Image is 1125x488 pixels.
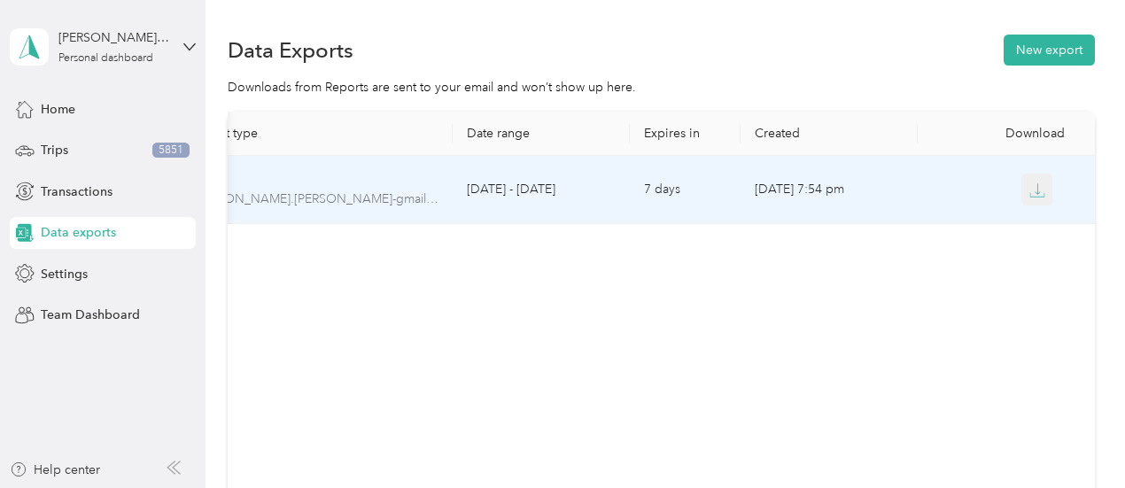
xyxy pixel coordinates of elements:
iframe: Everlance-gr Chat Button Frame [1026,389,1125,488]
div: Downloads from Reports are sent to your email and won’t show up here. [228,78,1095,97]
h1: Data Exports [228,41,353,59]
div: [PERSON_NAME][EMAIL_ADDRESS][PERSON_NAME][DOMAIN_NAME] [58,28,169,47]
span: keith.normand-gmail.com-trips-2025-09-01-2025-09-30.xlsx [192,190,438,209]
span: Trips [41,141,68,159]
td: [DATE] - [DATE] [453,156,630,224]
span: Transactions [41,182,112,201]
td: [DATE] 7:54 pm [741,156,918,224]
div: Trips [192,170,438,190]
div: Personal dashboard [58,53,153,64]
button: New export [1004,35,1095,66]
div: Download [932,126,1081,141]
span: Home [41,100,75,119]
span: Data exports [41,223,116,242]
th: Export type [178,112,453,156]
th: Created [741,112,918,156]
td: 7 days [630,156,741,224]
span: Settings [41,265,88,283]
span: 5851 [152,143,190,159]
th: Date range [453,112,630,156]
button: Help center [10,461,100,479]
th: Expires in [630,112,741,156]
span: Team Dashboard [41,306,140,324]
